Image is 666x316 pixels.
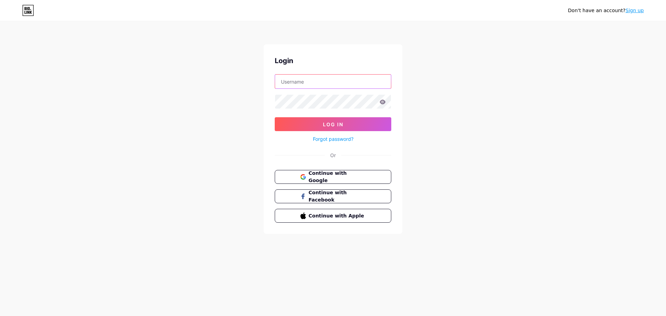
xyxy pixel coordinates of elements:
div: Don't have an account? [568,7,644,14]
button: Log In [275,117,391,131]
a: Forgot password? [313,135,353,143]
input: Username [275,75,391,88]
span: Continue with Apple [309,212,366,220]
span: Continue with Google [309,170,366,184]
button: Continue with Facebook [275,189,391,203]
button: Continue with Apple [275,209,391,223]
div: Or [330,152,336,159]
a: Sign up [625,8,644,13]
div: Login [275,55,391,66]
span: Log In [323,121,343,127]
span: Continue with Facebook [309,189,366,204]
button: Continue with Google [275,170,391,184]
